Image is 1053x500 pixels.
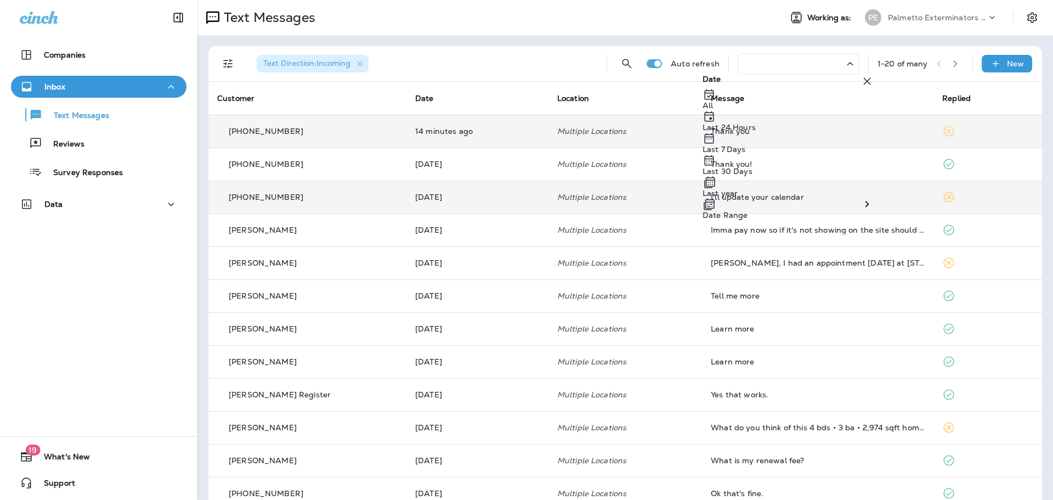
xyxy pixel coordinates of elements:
[44,82,65,91] p: Inbox
[557,93,589,103] span: Location
[229,127,303,136] p: [PHONE_NUMBER]
[557,357,693,366] p: Multiple Locations
[877,59,928,68] div: 1 - 20 of many
[703,211,748,220] p: Date Range
[415,390,540,399] p: Aug 1, 2025 02:20 PM
[43,111,109,121] p: Text Messages
[229,357,297,366] p: [PERSON_NAME]
[415,291,540,300] p: Aug 5, 2025 12:06 PM
[557,193,693,201] p: Multiple Locations
[415,127,540,136] p: Sep 3, 2025 01:21 PM
[711,357,925,366] div: Learn more
[415,324,540,333] p: Aug 5, 2025 10:29 AM
[942,93,971,103] span: Replied
[11,472,186,494] button: Support
[11,103,186,126] button: Text Messages
[415,259,540,267] p: Aug 11, 2025 09:20 AM
[807,13,854,23] span: Working as:
[711,489,925,498] div: Ok that's fine.
[557,127,693,136] p: Multiple Locations
[217,93,254,103] span: Customer
[219,9,315,26] p: Text Messages
[557,324,693,333] p: Multiple Locations
[711,259,925,267] div: Jason, I had an appointment today at 4933 w liberty park Cir 29405. I see someone at the house al...
[557,160,693,168] p: Multiple Locations
[703,75,721,88] span: Date
[42,168,123,178] p: Survey Responses
[1007,59,1024,68] p: New
[229,193,303,201] p: [PHONE_NUMBER]
[415,226,540,234] p: Aug 13, 2025 01:45 PM
[557,456,693,465] p: Multiple Locations
[163,7,194,29] button: Collapse Sidebar
[703,167,874,176] p: Last 30 Days
[711,390,925,399] div: Yes that works.
[33,479,75,492] span: Support
[229,324,297,333] p: [PERSON_NAME]
[33,452,90,465] span: What's New
[865,9,881,26] div: PE
[703,123,874,132] p: Last 24 Hours
[711,423,925,432] div: What do you think of this 4 bds • 3 ba • 2,974 sqft home I found on Zillow? https://www.zillow.co...
[229,160,303,168] p: [PHONE_NUMBER]
[557,390,693,399] p: Multiple Locations
[229,423,297,432] p: [PERSON_NAME]
[11,76,186,98] button: Inbox
[703,145,874,154] p: Last 7 Days
[229,291,297,300] p: [PERSON_NAME]
[263,58,350,68] span: Text Direction : Incoming
[415,93,434,103] span: Date
[44,200,63,209] p: Data
[25,445,40,456] span: 19
[229,259,297,267] p: [PERSON_NAME]
[415,160,540,168] p: Sep 2, 2025 08:40 AM
[557,291,693,300] p: Multiple Locations
[557,489,693,498] p: Multiple Locations
[703,189,874,198] p: Last year
[671,59,720,68] p: Auto refresh
[711,456,925,465] div: What is my renewal fee?
[229,226,297,234] p: [PERSON_NAME]
[415,357,540,366] p: Aug 5, 2025 10:12 AM
[557,259,693,267] p: Multiple Locations
[11,132,186,155] button: Reviews
[257,55,369,72] div: Text Direction:Incoming
[217,53,239,75] button: Filters
[557,226,693,234] p: Multiple Locations
[11,193,186,215] button: Data
[11,44,186,66] button: Companies
[11,160,186,183] button: Survey Responses
[1022,8,1042,27] button: Settings
[703,101,874,110] p: All
[711,324,925,333] div: Learn more
[229,489,303,498] p: [PHONE_NUMBER]
[888,13,987,22] p: Palmetto Exterminators LLC
[415,456,540,465] p: Jul 25, 2025 10:23 AM
[44,50,86,59] p: Companies
[711,291,925,300] div: Tell me more
[11,446,186,468] button: 19What's New
[415,489,540,498] p: Jul 24, 2025 11:34 AM
[415,423,540,432] p: Jul 29, 2025 01:57 PM
[229,390,331,399] p: [PERSON_NAME] Register
[415,193,540,201] p: Aug 22, 2025 11:04 AM
[557,423,693,432] p: Multiple Locations
[711,226,925,234] div: Imma pay now so if it's not showing on the site should I just call u. Im sorry I may have asked t...
[229,456,297,465] p: [PERSON_NAME]
[616,53,638,75] button: Search Messages
[42,139,84,150] p: Reviews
